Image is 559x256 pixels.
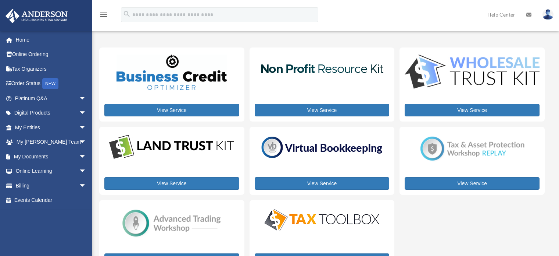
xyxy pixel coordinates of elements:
[5,32,97,47] a: Home
[255,104,390,116] a: View Service
[405,177,540,190] a: View Service
[542,9,553,20] img: User Pic
[79,106,94,121] span: arrow_drop_down
[99,13,108,19] a: menu
[5,47,97,62] a: Online Ordering
[5,62,97,76] a: Tax Organizers
[5,178,97,193] a: Billingarrow_drop_down
[104,104,239,116] a: View Service
[123,10,131,18] i: search
[79,164,94,179] span: arrow_drop_down
[79,91,94,106] span: arrow_drop_down
[5,91,97,106] a: Platinum Q&Aarrow_drop_down
[42,78,58,89] div: NEW
[5,76,97,91] a: Order StatusNEW
[5,164,97,179] a: Online Learningarrow_drop_down
[79,178,94,193] span: arrow_drop_down
[79,149,94,164] span: arrow_drop_down
[255,177,390,190] a: View Service
[79,120,94,135] span: arrow_drop_down
[405,104,540,116] a: View Service
[79,135,94,150] span: arrow_drop_down
[5,106,94,120] a: Digital Productsarrow_drop_down
[99,10,108,19] i: menu
[5,135,97,150] a: My [PERSON_NAME] Teamarrow_drop_down
[104,177,239,190] a: View Service
[3,9,70,23] img: Anderson Advisors Platinum Portal
[5,149,97,164] a: My Documentsarrow_drop_down
[5,193,97,208] a: Events Calendar
[5,120,97,135] a: My Entitiesarrow_drop_down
